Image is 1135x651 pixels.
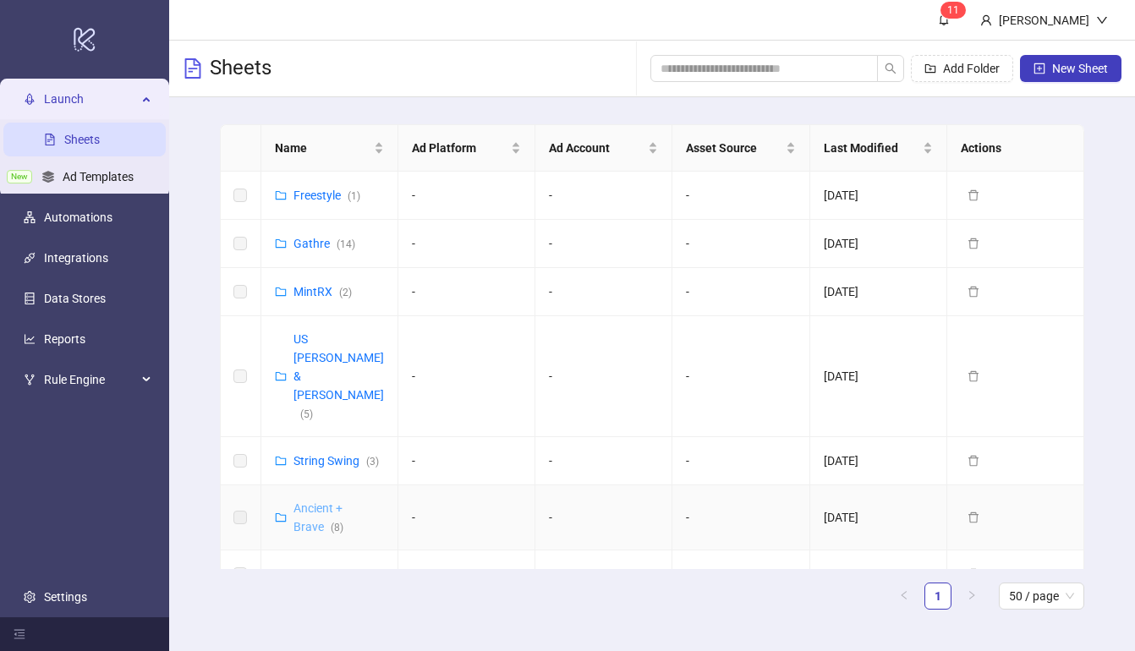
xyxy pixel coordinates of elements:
[953,4,959,16] span: 1
[275,286,287,298] span: folder
[44,332,85,346] a: Reports
[535,437,672,485] td: -
[672,268,809,316] td: -
[398,172,535,220] td: -
[899,590,909,600] span: left
[549,139,644,157] span: Ad Account
[64,133,100,146] a: Sheets
[535,485,672,550] td: -
[911,55,1013,82] button: Add Folder
[891,583,918,610] button: left
[672,485,809,550] td: -
[992,11,1096,30] div: [PERSON_NAME]
[398,125,535,172] th: Ad Platform
[943,62,1000,75] span: Add Folder
[1096,14,1108,26] span: down
[968,568,979,580] span: delete
[535,172,672,220] td: -
[535,220,672,268] td: -
[672,437,809,485] td: -
[398,316,535,437] td: -
[183,58,203,79] span: file-text
[1034,63,1045,74] span: plus-square
[947,4,953,16] span: 1
[398,485,535,550] td: -
[686,139,781,157] span: Asset Source
[1020,55,1121,82] button: New Sheet
[275,455,287,467] span: folder
[24,374,36,386] span: fork
[44,292,106,305] a: Data Stores
[672,172,809,220] td: -
[1009,583,1074,609] span: 50 / page
[672,125,809,172] th: Asset Source
[968,286,979,298] span: delete
[210,55,271,82] h3: Sheets
[412,139,507,157] span: Ad Platform
[398,550,535,599] td: -
[337,238,355,250] span: ( 14 )
[535,550,672,599] td: -
[293,332,384,420] a: US [PERSON_NAME] & [PERSON_NAME](5)
[293,237,355,250] a: Gathre(14)
[810,437,947,485] td: [DATE]
[63,170,134,183] a: Ad Templates
[885,63,896,74] span: search
[810,550,947,599] td: [DATE]
[293,454,379,468] a: String Swing(3)
[398,220,535,268] td: -
[300,408,313,420] span: ( 5 )
[535,125,672,172] th: Ad Account
[810,316,947,437] td: [DATE]
[968,370,979,382] span: delete
[958,583,985,610] button: right
[672,316,809,437] td: -
[44,211,112,224] a: Automations
[925,583,951,609] a: 1
[348,190,360,202] span: ( 1 )
[672,220,809,268] td: -
[398,268,535,316] td: -
[261,125,398,172] th: Name
[1052,62,1108,75] span: New Sheet
[275,370,287,382] span: folder
[672,550,809,599] td: -
[275,238,287,249] span: folder
[824,139,919,157] span: Last Modified
[810,172,947,220] td: [DATE]
[44,363,137,397] span: Rule Engine
[810,485,947,550] td: [DATE]
[924,583,951,610] li: 1
[891,583,918,610] li: Previous Page
[44,590,87,604] a: Settings
[999,583,1084,610] div: Page Size
[275,139,370,157] span: Name
[810,125,947,172] th: Last Modified
[938,14,950,25] span: bell
[958,583,985,610] li: Next Page
[331,522,343,533] span: ( 8 )
[275,568,287,580] span: folder
[810,268,947,316] td: [DATE]
[980,14,992,26] span: user
[947,125,1084,172] th: Actions
[940,2,966,19] sup: 11
[275,189,287,201] span: folder
[535,268,672,316] td: -
[293,567,337,581] a: BGV(4)
[275,511,287,523] span: folder
[968,455,979,467] span: delete
[44,251,108,265] a: Integrations
[924,63,936,74] span: folder-add
[366,456,379,468] span: ( 3 )
[14,628,25,640] span: menu-fold
[44,82,137,116] span: Launch
[810,220,947,268] td: [DATE]
[535,316,672,437] td: -
[968,238,979,249] span: delete
[339,287,352,298] span: ( 2 )
[24,93,36,105] span: rocket
[968,511,979,523] span: delete
[967,590,977,600] span: right
[293,189,360,202] a: Freestyle(1)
